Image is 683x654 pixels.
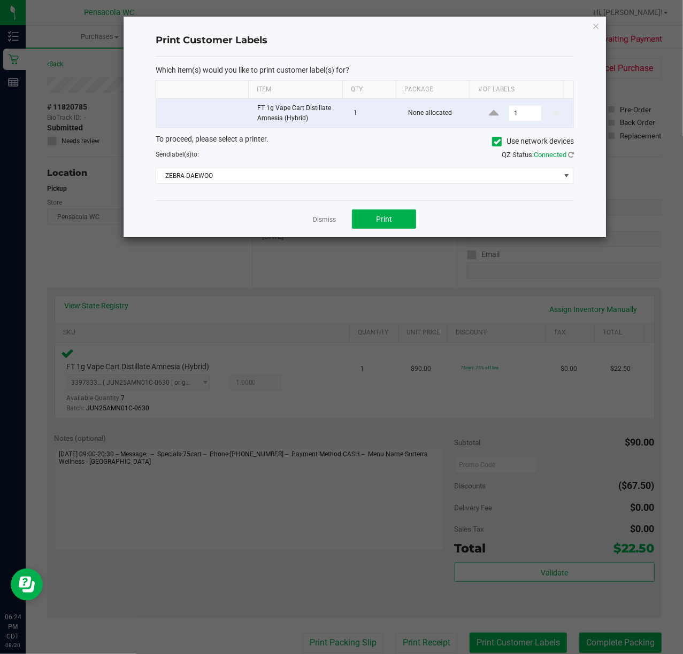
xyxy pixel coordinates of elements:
[469,81,563,99] th: # of labels
[313,215,336,224] a: Dismiss
[148,134,582,150] div: To proceed, please select a printer.
[248,81,342,99] th: Item
[156,168,560,183] span: ZEBRA-DAEWOO
[156,151,199,158] span: Send to:
[170,151,191,158] span: label(s)
[11,569,43,601] iframe: Resource center
[156,65,574,75] p: Which item(s) would you like to print customer label(s) for?
[402,99,477,128] td: None allocated
[251,99,347,128] td: FT 1g Vape Cart Distillate Amnesia (Hybrid)
[156,34,574,48] h4: Print Customer Labels
[396,81,470,99] th: Package
[502,151,574,159] span: QZ Status:
[534,151,566,159] span: Connected
[352,209,416,229] button: Print
[342,81,396,99] th: Qty
[347,99,402,128] td: 1
[376,215,392,223] span: Print
[492,136,574,147] label: Use network devices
